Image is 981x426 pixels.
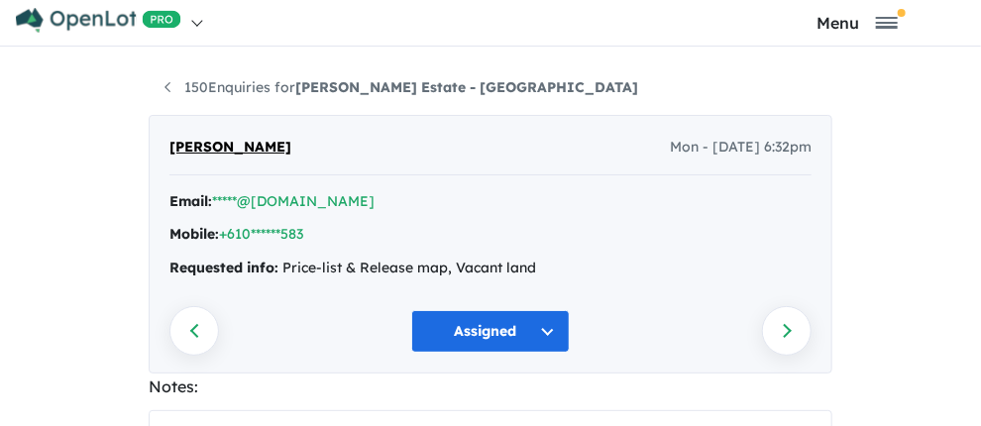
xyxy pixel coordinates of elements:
strong: Mobile: [169,225,219,243]
strong: [PERSON_NAME] Estate - [GEOGRAPHIC_DATA] [295,78,638,96]
img: Openlot PRO Logo White [16,8,181,33]
div: Price-list & Release map, Vacant land [169,257,812,280]
strong: Requested info: [169,259,278,276]
span: [PERSON_NAME] [169,136,291,160]
div: Notes: [149,373,832,400]
button: Toggle navigation [738,13,976,32]
button: Assigned [411,310,570,353]
strong: Email: [169,192,212,210]
nav: breadcrumb [149,76,832,100]
a: 150Enquiries for[PERSON_NAME] Estate - [GEOGRAPHIC_DATA] [164,78,638,96]
span: Mon - [DATE] 6:32pm [670,136,812,160]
